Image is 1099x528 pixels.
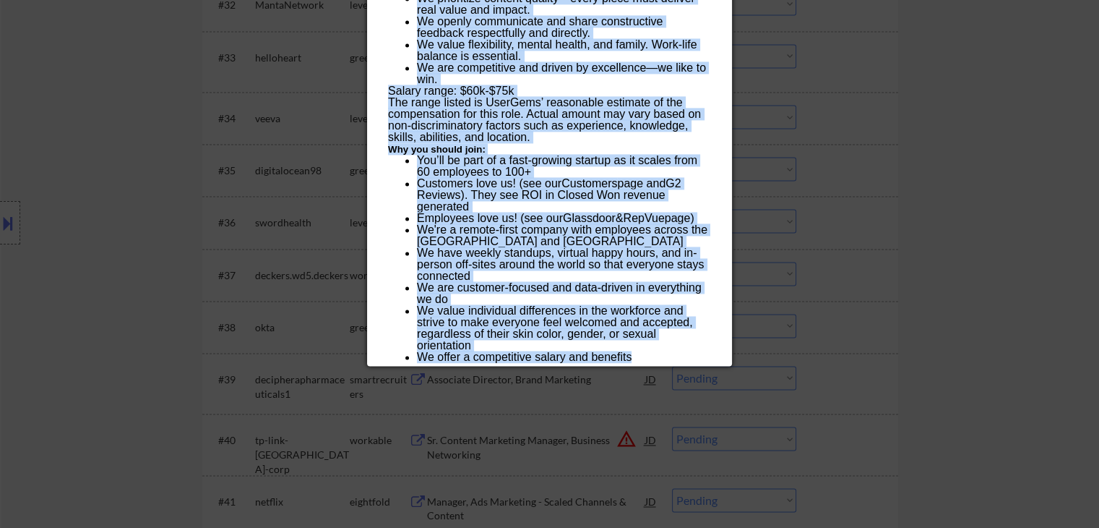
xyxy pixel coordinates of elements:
a: Customers [561,177,617,190]
p: Salary range: $60k-$75k [388,85,710,97]
li: We are competitive and driven by excellence—we like to win. [417,62,710,85]
a: G2 Reviews [417,177,681,201]
li: We openly communicate and share constructive feedback respectfully and directly. [417,16,710,39]
span: We're a remote-first company with employees across the [GEOGRAPHIC_DATA] and [GEOGRAPHIC_DATA] [417,223,707,247]
strong: Why you should join: [388,144,486,155]
span: We have weekly standups, virtual happy hours, and in-person off-sites around the world so that ev... [417,247,704,282]
a: Glassdoor [563,212,616,224]
li: page and ). They see ROI in Closed Won revenue generated [417,178,710,213]
span: You’ll be part of a fast-growing startup as it scales from 60 employees to 100+ [417,154,697,178]
span: We offer a competitive salary and benefits [417,351,632,363]
span: We value individual differences in the workforce and strive to make everyone feel welcomed and ac... [417,305,693,352]
span: We are customer-focused and data-driven in everything we do [417,281,702,305]
p: The range listed is UserGems’ reasonable estimate of the compensation for this role. Actual amoun... [388,97,710,143]
li: We value flexibility, mental health, and family. Work-life balance is essential. [417,39,710,62]
li: Employees love us! (see our & page) [417,213,710,224]
span: Customers love us! (see our [417,177,561,190]
a: RepVue [623,212,664,224]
